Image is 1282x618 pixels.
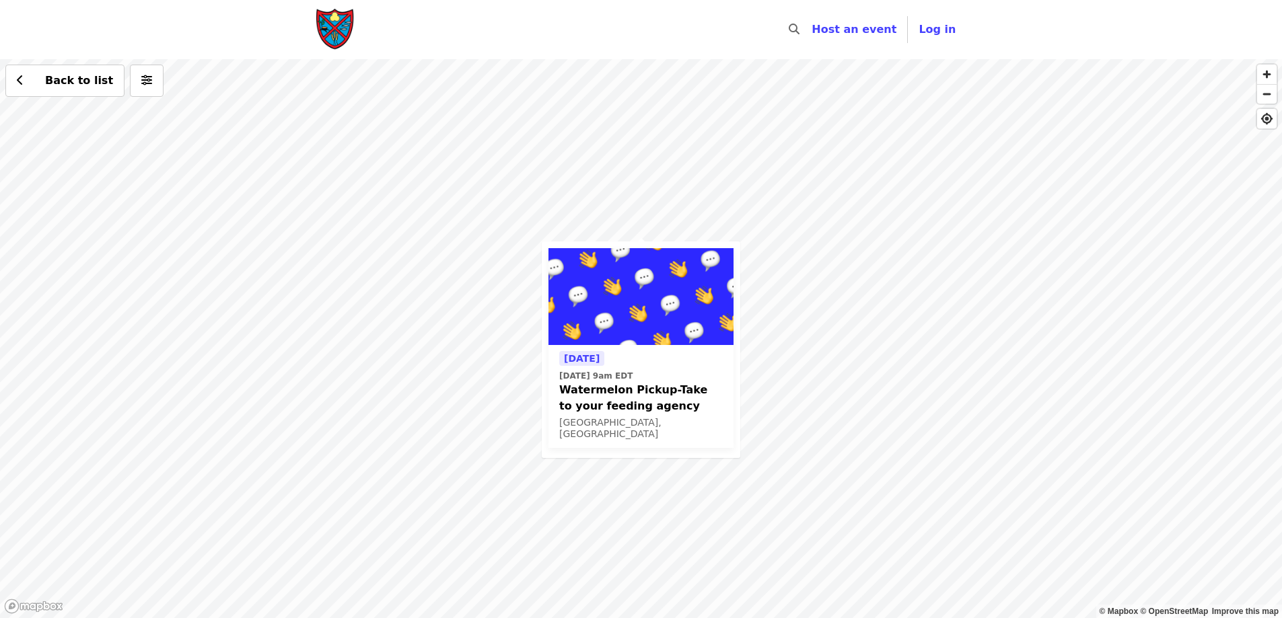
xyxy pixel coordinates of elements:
a: Mapbox [1100,607,1139,616]
img: Society of St. Andrew - Home [316,8,356,51]
input: Search [808,13,818,46]
a: OpenStreetMap [1140,607,1208,616]
i: sliders-h icon [141,74,152,87]
button: Log in [908,16,966,43]
button: More filters (0 selected) [130,65,164,97]
span: [DATE] [564,353,600,364]
img: Watermelon Pickup-Take to your feeding agency organized by Society of St. Andrew [548,248,734,345]
a: Host an event [812,23,896,36]
i: chevron-left icon [17,74,24,87]
span: Watermelon Pickup-Take to your feeding agency [559,382,723,414]
button: Zoom In [1257,65,1277,84]
div: [GEOGRAPHIC_DATA], [GEOGRAPHIC_DATA] [559,417,723,440]
button: Zoom Out [1257,84,1277,104]
time: [DATE] 9am EDT [559,370,633,382]
a: See details for "Watermelon Pickup-Take to your feeding agency" [548,248,734,448]
button: Find My Location [1257,109,1277,128]
a: Mapbox logo [4,598,63,614]
span: Back to list [45,74,113,87]
button: Back to list [5,65,124,97]
span: Log in [919,23,956,36]
a: Map feedback [1212,607,1279,616]
i: search icon [789,23,799,36]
